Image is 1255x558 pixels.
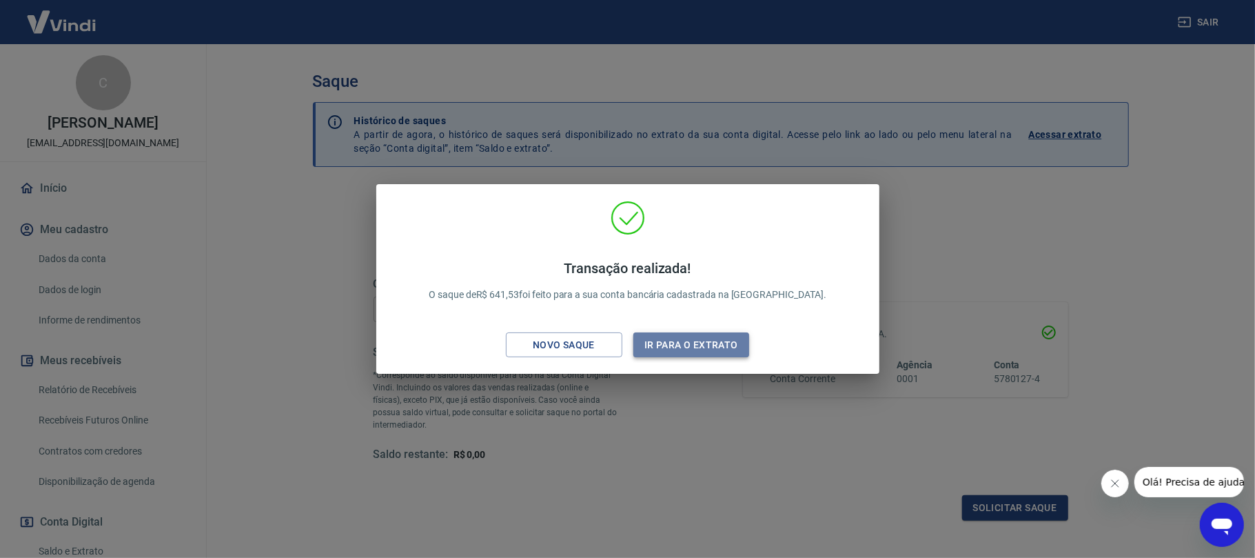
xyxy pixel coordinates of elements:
span: Olá! Precisa de ajuda? [8,10,116,21]
button: Ir para o extrato [633,332,750,358]
iframe: Fechar mensagem [1101,470,1129,497]
iframe: Mensagem da empresa [1134,467,1244,497]
div: Novo saque [516,337,611,354]
p: O saque de R$ 641,53 foi feito para a sua conta bancária cadastrada na [GEOGRAPHIC_DATA]. [429,260,826,302]
iframe: Botão para abrir a janela de mensagens [1200,503,1244,547]
h4: Transação realizada! [429,260,826,277]
button: Novo saque [506,332,622,358]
